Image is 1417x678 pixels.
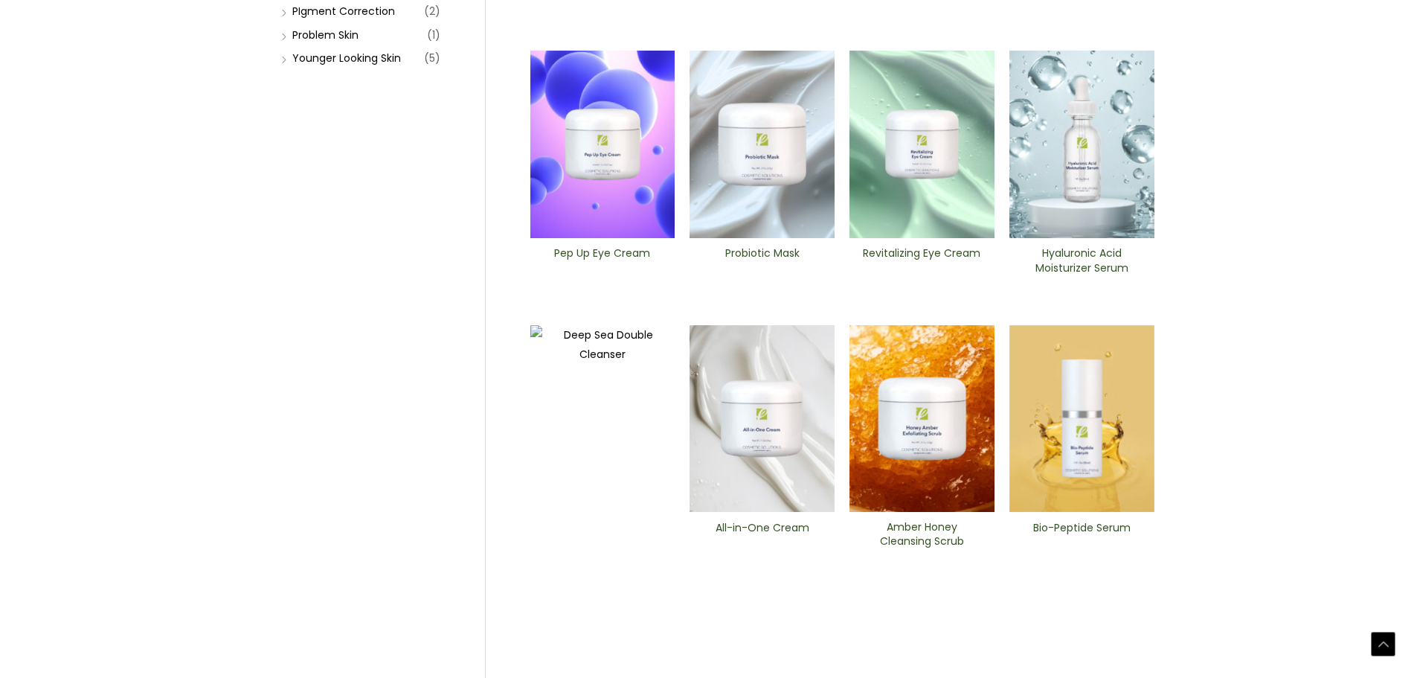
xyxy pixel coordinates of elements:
[702,521,822,554] a: All-in-One ​Cream
[292,28,359,42] a: Problem Skin
[690,51,835,238] img: Probiotic Mask
[690,325,835,513] img: All In One Cream
[424,1,440,22] span: (2)
[427,25,440,45] span: (1)
[1022,246,1142,280] a: Hyaluronic Acid Moisturizer Serum
[1022,521,1142,554] a: Bio-Peptide ​Serum
[424,48,440,68] span: (5)
[849,325,995,512] img: Amber Honey Cleansing Scrub
[862,246,982,280] a: Revitalizing ​Eye Cream
[849,51,995,238] img: Revitalizing ​Eye Cream
[1009,51,1154,238] img: Hyaluronic moisturizer Serum
[1022,521,1142,549] h2: Bio-Peptide ​Serum
[530,51,675,238] img: Pep Up Eye Cream
[542,246,662,275] h2: Pep Up Eye Cream
[702,246,822,280] a: Probiotic Mask
[542,246,662,280] a: Pep Up Eye Cream
[292,51,401,65] a: Younger Looking Skin
[1022,246,1142,275] h2: Hyaluronic Acid Moisturizer Serum
[862,246,982,275] h2: Revitalizing ​Eye Cream
[862,520,982,554] a: Amber Honey Cleansing Scrub
[292,4,395,19] a: PIgment Correction
[862,520,982,549] h2: Amber Honey Cleansing Scrub
[1009,325,1154,513] img: Bio-Peptide ​Serum
[702,246,822,275] h2: Probiotic Mask
[702,521,822,549] h2: All-in-One ​Cream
